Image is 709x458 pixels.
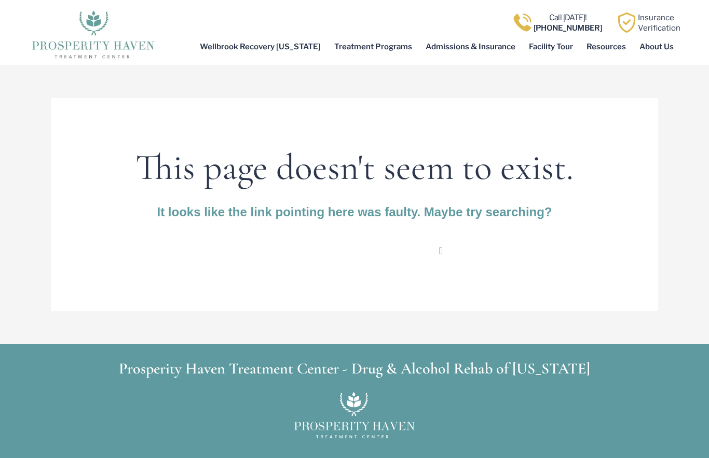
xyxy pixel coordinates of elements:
[419,35,522,59] a: Admissions & Insurance
[522,35,580,59] a: Facility Tour
[512,12,533,33] img: Call one of Prosperity Haven's dedicated counselors today so we can help you overcome addiction
[328,35,419,59] a: Treatment Programs
[294,392,415,438] img: Prosperity Haven
[638,13,680,33] a: InsuranceVerification
[106,205,603,219] div: It looks like the link pointing here was faulty. Maybe try searching?
[29,8,158,60] img: The logo for Prosperity Haven Addiction Recovery Center.
[193,35,328,59] a: Wellbrook Recovery [US_STATE]
[56,361,653,377] h3: Prosperity Haven Treatment Center - Drug & Alcohol Rehab of [US_STATE]
[534,23,603,33] b: [PHONE_NUMBER]
[580,35,633,59] a: Resources
[106,142,603,193] h1: This page doesn't seem to exist.
[534,13,603,33] a: Call [DATE]![PHONE_NUMBER]
[633,35,680,59] a: About Us
[617,12,637,33] img: Learn how Prosperity Haven, a verified substance abuse center can help you overcome your addiction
